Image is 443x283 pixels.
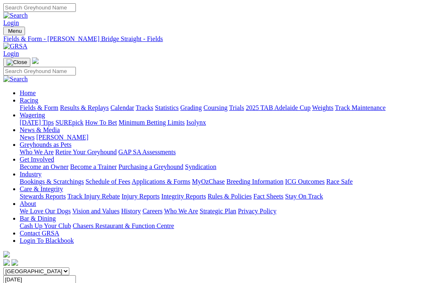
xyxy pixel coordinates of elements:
a: Contact GRSA [20,230,59,237]
a: Integrity Reports [161,193,206,200]
button: Toggle navigation [3,27,25,35]
a: [DATE] Tips [20,119,54,126]
a: Careers [142,208,162,215]
a: Minimum Betting Limits [119,119,185,126]
a: Privacy Policy [238,208,276,215]
a: Applications & Forms [132,178,190,185]
a: Race Safe [326,178,352,185]
a: SUREpick [55,119,83,126]
a: Retire Your Greyhound [55,148,117,155]
a: Home [20,89,36,96]
img: Search [3,75,28,83]
a: Bar & Dining [20,215,56,222]
a: Wagering [20,112,45,119]
input: Search [3,67,76,75]
a: How To Bet [85,119,117,126]
a: Fields & Form [20,104,58,111]
div: Racing [20,104,440,112]
a: Chasers Restaurant & Function Centre [73,222,174,229]
a: Bookings & Scratchings [20,178,84,185]
a: Track Injury Rebate [67,193,120,200]
a: History [121,208,141,215]
button: Toggle navigation [3,58,30,67]
a: Industry [20,171,41,178]
a: 2025 TAB Adelaide Cup [246,104,311,111]
a: Track Maintenance [335,104,386,111]
input: Search [3,3,76,12]
a: Results & Replays [60,104,109,111]
img: logo-grsa-white.png [32,57,39,64]
a: GAP SA Assessments [119,148,176,155]
a: Breeding Information [226,178,283,185]
a: Calendar [110,104,134,111]
div: Greyhounds as Pets [20,148,440,156]
img: twitter.svg [11,259,18,266]
a: Schedule of Fees [85,178,130,185]
a: Purchasing a Greyhound [119,163,183,170]
a: Stewards Reports [20,193,66,200]
a: Fact Sheets [253,193,283,200]
a: Coursing [203,104,228,111]
a: Statistics [155,104,179,111]
a: Cash Up Your Club [20,222,71,229]
a: Rules & Policies [208,193,252,200]
div: News & Media [20,134,440,141]
div: Care & Integrity [20,193,440,200]
a: Who We Are [20,148,54,155]
div: Industry [20,178,440,185]
a: Who We Are [164,208,198,215]
a: Stay On Track [285,193,323,200]
a: Isolynx [186,119,206,126]
img: logo-grsa-white.png [3,251,10,258]
div: Wagering [20,119,440,126]
a: Login To Blackbook [20,237,74,244]
a: Vision and Values [72,208,119,215]
div: Get Involved [20,163,440,171]
a: Racing [20,97,38,104]
a: Weights [312,104,333,111]
a: Tracks [136,104,153,111]
a: We Love Our Dogs [20,208,71,215]
a: ICG Outcomes [285,178,324,185]
a: News [20,134,34,141]
a: [PERSON_NAME] [36,134,88,141]
a: Login [3,50,19,57]
img: facebook.svg [3,259,10,266]
span: Menu [8,28,22,34]
a: Grading [180,104,202,111]
a: Injury Reports [121,193,160,200]
img: Search [3,12,28,19]
img: Close [7,59,27,66]
div: Bar & Dining [20,222,440,230]
a: Get Involved [20,156,54,163]
a: Trials [229,104,244,111]
a: Strategic Plan [200,208,236,215]
a: MyOzChase [192,178,225,185]
div: About [20,208,440,215]
a: Become a Trainer [70,163,117,170]
a: Care & Integrity [20,185,63,192]
a: Syndication [185,163,216,170]
a: News & Media [20,126,60,133]
a: Login [3,19,19,26]
a: About [20,200,36,207]
a: Greyhounds as Pets [20,141,71,148]
a: Become an Owner [20,163,69,170]
a: Fields & Form - [PERSON_NAME] Bridge Straight - Fields [3,35,440,43]
img: GRSA [3,43,27,50]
